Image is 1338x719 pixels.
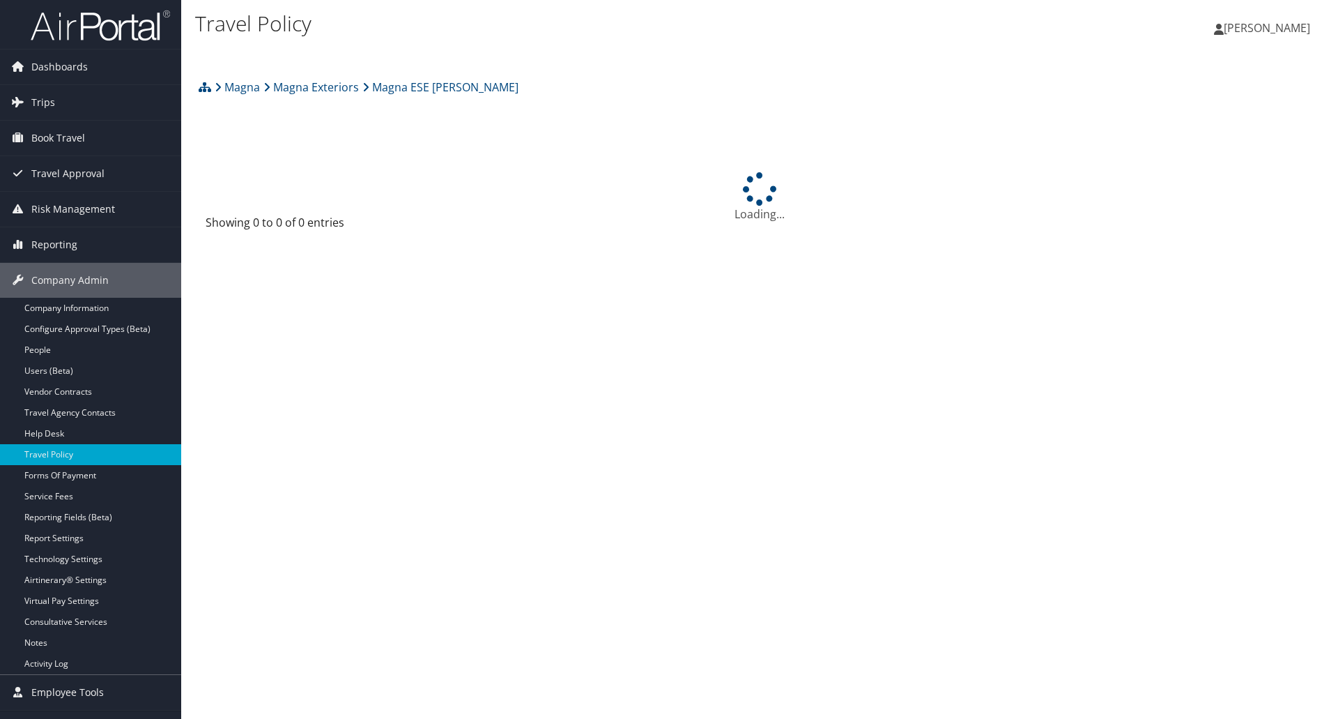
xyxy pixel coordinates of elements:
[31,85,55,120] span: Trips
[31,227,77,262] span: Reporting
[362,73,518,101] a: Magna ESE [PERSON_NAME]
[263,73,359,101] a: Magna Exteriors
[215,73,260,101] a: Magna
[31,675,104,710] span: Employee Tools
[195,172,1324,222] div: Loading...
[31,192,115,227] span: Risk Management
[31,263,109,298] span: Company Admin
[31,121,85,156] span: Book Travel
[31,156,105,191] span: Travel Approval
[31,50,88,84] span: Dashboards
[31,9,170,42] img: airportal-logo.png
[1214,7,1324,49] a: [PERSON_NAME]
[195,9,948,38] h1: Travel Policy
[1224,20,1310,36] span: [PERSON_NAME]
[206,214,467,238] div: Showing 0 to 0 of 0 entries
